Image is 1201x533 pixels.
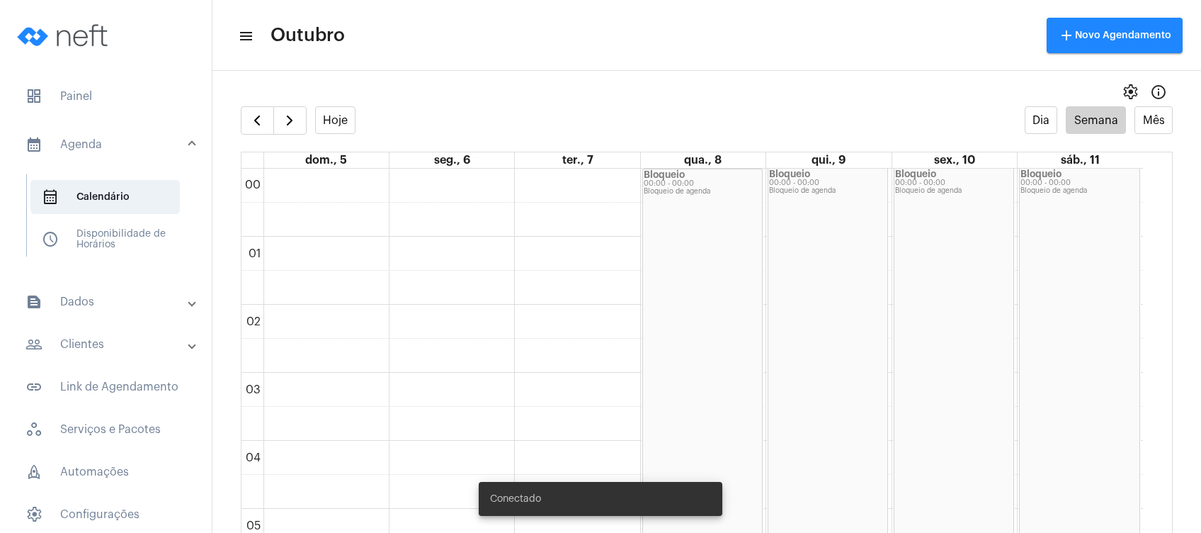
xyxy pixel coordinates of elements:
span: Configurações [14,498,198,532]
button: Novo Agendamento [1047,18,1183,53]
mat-expansion-panel-header: sidenav iconAgenda [8,122,212,167]
div: 02 [244,315,263,328]
img: logo-neft-novo-2.png [11,7,118,64]
div: Bloqueio de agenda [1020,187,1139,195]
span: sidenav icon [25,421,42,438]
button: Hoje [315,106,356,134]
span: sidenav icon [25,464,42,481]
mat-expansion-panel-header: sidenav iconClientes [8,327,212,361]
mat-icon: sidenav icon [25,378,42,395]
div: 00 [242,179,263,191]
strong: Bloqueio [895,169,936,179]
strong: Bloqueio [1020,169,1061,179]
strong: Bloqueio [769,169,810,179]
div: 00:00 - 00:00 [769,179,887,187]
span: Link de Agendamento [14,370,198,404]
mat-panel-title: Agenda [25,136,189,153]
mat-panel-title: Clientes [25,336,189,353]
mat-expansion-panel-header: sidenav iconDados [8,285,212,319]
mat-icon: sidenav icon [25,136,42,153]
a: 10 de outubro de 2025 [931,152,978,168]
span: Automações [14,455,198,489]
button: Info [1144,78,1173,106]
a: 5 de outubro de 2025 [302,152,350,168]
span: Novo Agendamento [1058,30,1171,40]
mat-icon: sidenav icon [25,336,42,353]
button: Semana [1066,106,1126,134]
div: 00:00 - 00:00 [1020,179,1139,187]
mat-panel-title: Dados [25,293,189,310]
div: Bloqueio de agenda [895,187,1013,195]
div: 00:00 - 00:00 [644,180,761,188]
span: sidenav icon [42,231,59,248]
div: sidenav iconAgenda [8,167,212,276]
span: Disponibilidade de Horários [30,223,180,257]
button: settings [1116,78,1144,106]
button: Dia [1025,106,1058,134]
span: sidenav icon [25,506,42,523]
a: 7 de outubro de 2025 [559,152,596,168]
span: Serviços e Pacotes [14,413,198,447]
span: Calendário [30,180,180,214]
div: Bloqueio de agenda [769,187,887,195]
span: Outubro [271,24,345,47]
mat-icon: Info [1150,84,1167,101]
div: 05 [244,520,263,532]
a: 9 de outubro de 2025 [809,152,848,168]
div: Bloqueio de agenda [644,188,761,196]
span: Conectado [490,492,541,506]
strong: Bloqueio [644,170,685,179]
button: Semana Anterior [241,106,274,135]
div: 01 [246,247,263,260]
a: 6 de outubro de 2025 [431,152,473,168]
mat-icon: sidenav icon [238,28,252,45]
a: 8 de outubro de 2025 [681,152,724,168]
div: 04 [243,451,263,464]
span: settings [1122,84,1139,101]
span: sidenav icon [42,189,59,206]
button: Próximo Semana [273,106,307,135]
span: Painel [14,79,198,113]
div: 00:00 - 00:00 [895,179,1013,187]
mat-icon: add [1058,27,1075,44]
a: 11 de outubro de 2025 [1058,152,1103,168]
div: 03 [243,383,263,396]
span: sidenav icon [25,88,42,105]
mat-icon: sidenav icon [25,293,42,310]
button: Mês [1134,106,1173,134]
